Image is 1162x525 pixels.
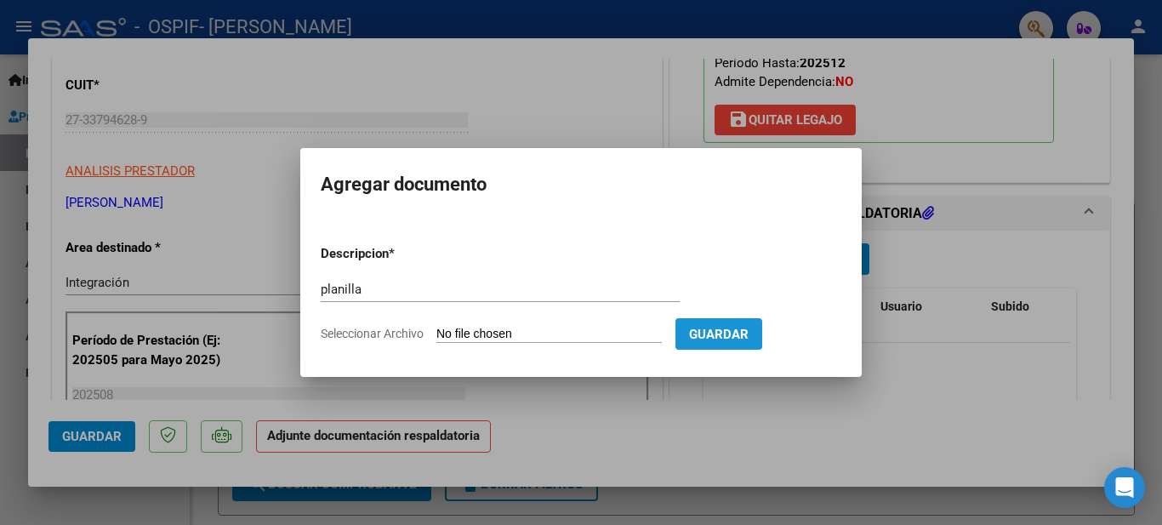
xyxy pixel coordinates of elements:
[1104,467,1145,508] div: Open Intercom Messenger
[675,318,762,350] button: Guardar
[321,168,841,201] h2: Agregar documento
[321,244,477,264] p: Descripcion
[689,327,749,342] span: Guardar
[321,327,424,340] span: Seleccionar Archivo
